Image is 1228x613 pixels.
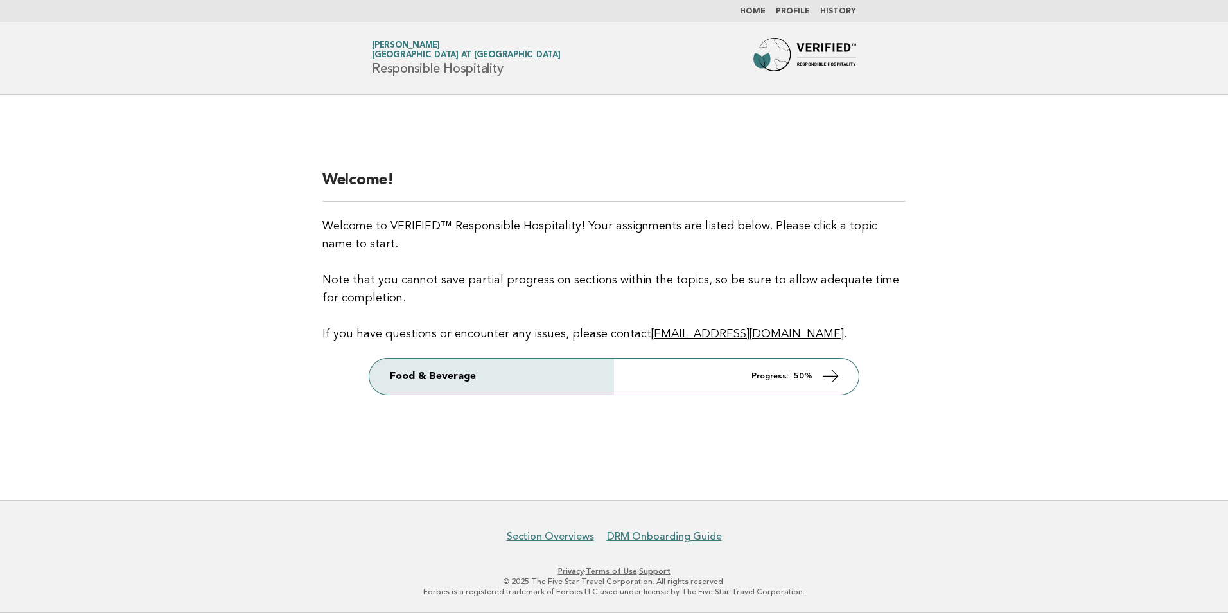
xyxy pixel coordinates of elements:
[740,8,766,15] a: Home
[322,170,906,202] h2: Welcome!
[751,372,789,380] em: Progress:
[372,42,561,75] h1: Responsible Hospitality
[369,359,859,395] a: Food & Beverage Progress: 50%
[651,328,844,340] a: [EMAIL_ADDRESS][DOMAIN_NAME]
[639,567,671,576] a: Support
[794,372,812,380] strong: 50%
[558,567,584,576] a: Privacy
[221,587,1007,597] p: Forbes is a registered trademark of Forbes LLC used under license by The Five Star Travel Corpora...
[372,51,561,60] span: [GEOGRAPHIC_DATA] at [GEOGRAPHIC_DATA]
[753,38,856,79] img: Forbes Travel Guide
[507,530,594,543] a: Section Overviews
[221,566,1007,576] p: · ·
[820,8,856,15] a: History
[586,567,637,576] a: Terms of Use
[322,217,906,343] p: Welcome to VERIFIED™ Responsible Hospitality! Your assignments are listed below. Please click a t...
[221,576,1007,587] p: © 2025 The Five Star Travel Corporation. All rights reserved.
[776,8,810,15] a: Profile
[607,530,722,543] a: DRM Onboarding Guide
[372,41,561,59] a: [PERSON_NAME][GEOGRAPHIC_DATA] at [GEOGRAPHIC_DATA]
